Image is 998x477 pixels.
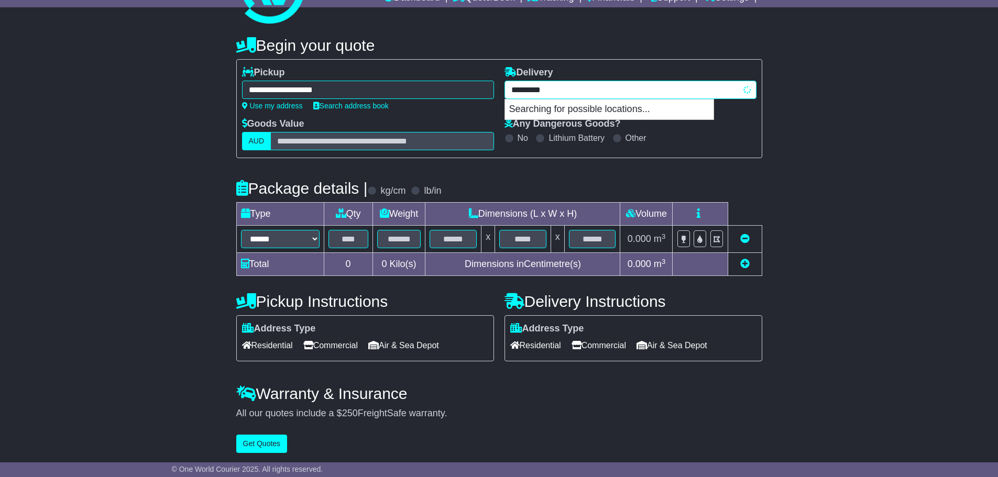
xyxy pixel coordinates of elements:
[368,337,439,353] span: Air & Sea Depot
[372,203,425,226] td: Weight
[572,337,626,353] span: Commercial
[342,408,358,418] span: 250
[236,293,494,310] h4: Pickup Instructions
[740,234,750,244] a: Remove this item
[505,99,714,119] p: Searching for possible locations...
[242,323,316,335] label: Address Type
[242,102,303,110] a: Use my address
[425,253,620,276] td: Dimensions in Centimetre(s)
[425,203,620,226] td: Dimensions (L x W x H)
[236,253,324,276] td: Total
[505,67,553,79] label: Delivery
[381,259,387,269] span: 0
[628,234,651,244] span: 0.000
[172,465,323,473] span: © One World Courier 2025. All rights reserved.
[654,234,666,244] span: m
[242,337,293,353] span: Residential
[324,203,372,226] td: Qty
[424,185,441,197] label: lb/in
[303,337,358,353] span: Commercial
[510,337,561,353] span: Residential
[481,226,495,253] td: x
[236,435,288,453] button: Get Quotes
[372,253,425,276] td: Kilo(s)
[236,203,324,226] td: Type
[740,259,750,269] a: Add new item
[628,259,651,269] span: 0.000
[505,118,621,130] label: Any Dangerous Goods?
[662,258,666,265] sup: 3
[505,293,762,310] h4: Delivery Instructions
[518,133,528,143] label: No
[242,67,285,79] label: Pickup
[236,37,762,54] h4: Begin your quote
[654,259,666,269] span: m
[637,337,707,353] span: Air & Sea Depot
[662,232,666,240] sup: 3
[242,118,304,130] label: Goods Value
[510,323,584,335] label: Address Type
[620,203,673,226] td: Volume
[626,133,646,143] label: Other
[242,132,271,150] label: AUD
[236,408,762,419] div: All our quotes include a $ FreightSafe warranty.
[236,180,368,197] h4: Package details |
[551,226,564,253] td: x
[313,102,389,110] a: Search address book
[380,185,405,197] label: kg/cm
[236,385,762,402] h4: Warranty & Insurance
[324,253,372,276] td: 0
[549,133,605,143] label: Lithium Battery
